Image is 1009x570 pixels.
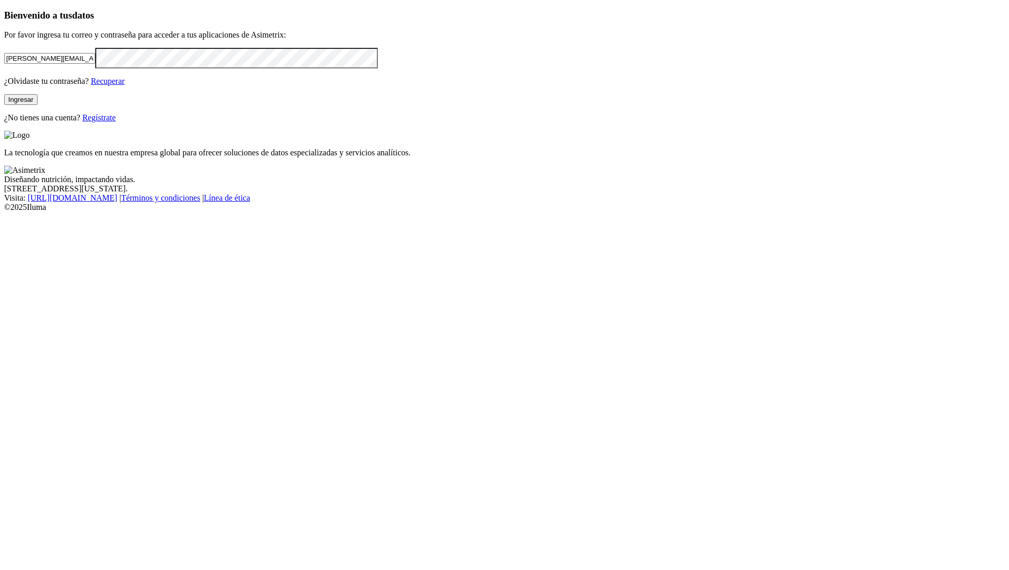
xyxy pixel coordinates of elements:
a: Términos y condiciones [121,193,200,202]
p: La tecnología que creamos en nuestra empresa global para ofrecer soluciones de datos especializad... [4,148,1005,157]
div: Diseñando nutrición, impactando vidas. [4,175,1005,184]
input: Tu correo [4,53,95,64]
a: Recuperar [91,77,125,85]
h3: Bienvenido a tus [4,10,1005,21]
div: Visita : | | [4,193,1005,203]
button: Ingresar [4,94,38,105]
div: [STREET_ADDRESS][US_STATE]. [4,184,1005,193]
p: ¿Olvidaste tu contraseña? [4,77,1005,86]
span: datos [72,10,94,21]
img: Asimetrix [4,166,45,175]
a: Regístrate [82,113,116,122]
a: Línea de ética [204,193,250,202]
img: Logo [4,131,30,140]
p: ¿No tienes una cuenta? [4,113,1005,122]
div: © 2025 Iluma [4,203,1005,212]
a: [URL][DOMAIN_NAME] [28,193,117,202]
p: Por favor ingresa tu correo y contraseña para acceder a tus aplicaciones de Asimetrix: [4,30,1005,40]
